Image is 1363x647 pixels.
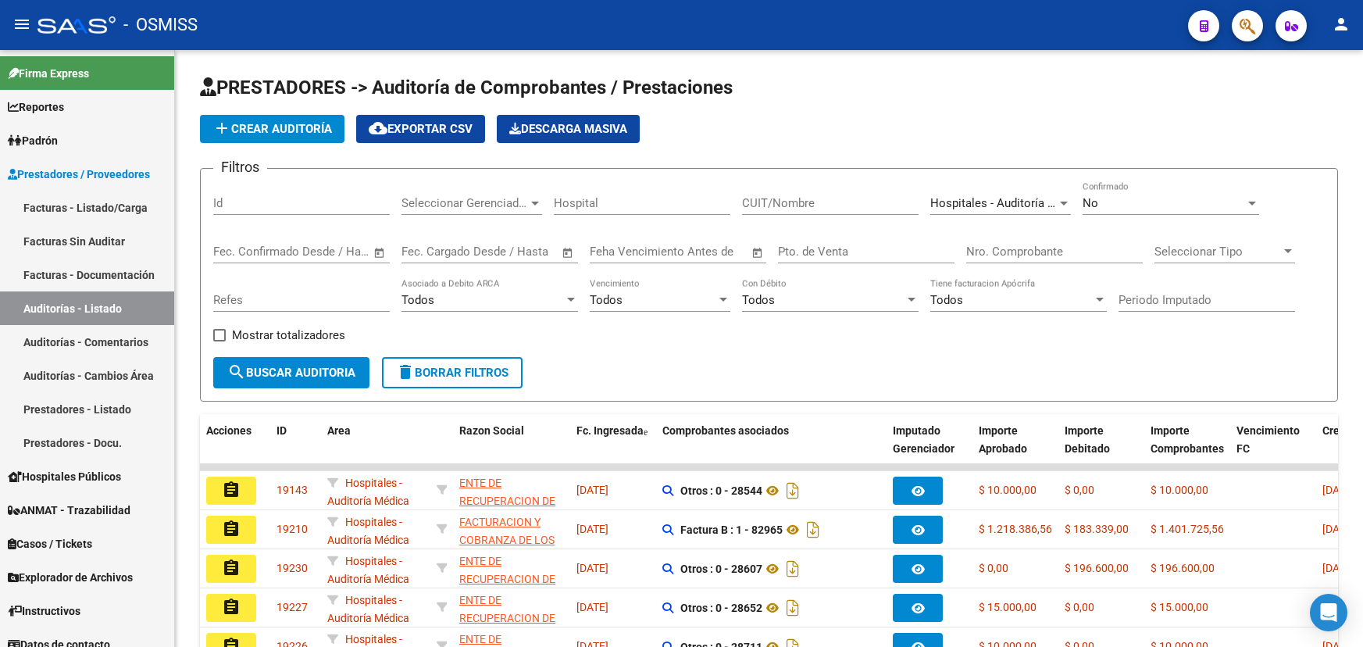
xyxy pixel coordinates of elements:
[1151,523,1224,535] span: $ 1.401.725,56
[1065,562,1129,574] span: $ 196.600,00
[277,562,308,574] span: 19230
[803,517,823,542] i: Descargar documento
[979,562,1008,574] span: $ 0,00
[1322,424,1358,437] span: Creado
[1322,523,1354,535] span: [DATE]
[1144,414,1230,483] datatable-header-cell: Importe Comprobantes
[459,477,562,596] span: ENTE DE RECUPERACION DE FONDOS PARA EL FORTALECIMIENTO DEL SISTEMA DE SALUD DE MENDOZA (REFORSAL)...
[278,245,354,259] input: End date
[200,77,733,98] span: PRESTADORES -> Auditoría de Comprobantes / Prestaciones
[1332,15,1351,34] mat-icon: person
[327,477,409,507] span: Hospitales - Auditoría Médica
[1322,484,1354,496] span: [DATE]
[1322,562,1354,574] span: [DATE]
[930,196,1086,210] span: Hospitales - Auditoría Médica
[232,326,345,345] span: Mostrar totalizadores
[8,602,80,620] span: Instructivos
[1065,601,1094,613] span: $ 0,00
[277,484,308,496] span: 19143
[1151,424,1224,455] span: Importe Comprobantes
[459,424,524,437] span: Razon Social
[979,484,1037,496] span: $ 10.000,00
[222,520,241,538] mat-icon: assignment
[497,115,640,143] app-download-masive: Descarga masiva de comprobantes (adjuntos)
[1236,424,1300,455] span: Vencimiento FC
[213,357,369,388] button: Buscar Auditoria
[1154,245,1281,259] span: Seleccionar Tipo
[327,555,409,585] span: Hospitales - Auditoría Médica
[570,414,656,483] datatable-header-cell: Fc. Ingresada
[783,478,803,503] i: Descargar documento
[401,196,528,210] span: Seleccionar Gerenciador
[559,244,577,262] button: Open calendar
[893,424,954,455] span: Imputado Gerenciador
[8,166,150,183] span: Prestadores / Proveedores
[396,363,415,381] mat-icon: delete
[662,424,789,437] span: Comprobantes asociados
[206,424,252,437] span: Acciones
[466,245,542,259] input: End date
[1065,424,1110,455] span: Importe Debitado
[1151,484,1208,496] span: $ 10.000,00
[321,414,430,483] datatable-header-cell: Area
[930,293,963,307] span: Todos
[222,598,241,617] mat-icon: assignment
[200,115,344,143] button: Crear Auditoría
[576,523,608,535] span: [DATE]
[576,601,608,613] span: [DATE]
[1151,601,1208,613] span: $ 15.000,00
[576,424,644,437] span: Fc. Ingresada
[369,122,473,136] span: Exportar CSV
[8,468,121,485] span: Hospitales Públicos
[12,15,31,34] mat-icon: menu
[382,357,523,388] button: Borrar Filtros
[371,244,389,262] button: Open calendar
[1151,562,1215,574] span: $ 196.600,00
[356,115,485,143] button: Exportar CSV
[680,524,783,536] strong: Factura B : 1 - 82965
[576,484,608,496] span: [DATE]
[1083,196,1098,210] span: No
[459,552,564,585] div: - 30718615700
[1065,523,1129,535] span: $ 183.339,00
[277,601,308,613] span: 19227
[369,119,387,138] mat-icon: cloud_download
[222,559,241,577] mat-icon: assignment
[327,594,409,624] span: Hospitales - Auditoría Médica
[200,414,270,483] datatable-header-cell: Acciones
[1230,414,1316,483] datatable-header-cell: Vencimiento FC
[459,516,555,581] span: FACTURACION Y COBRANZA DE LOS EFECTORES PUBLICOS S.E.
[680,484,762,497] strong: Otros : 0 - 28544
[1058,414,1144,483] datatable-header-cell: Importe Debitado
[327,516,409,546] span: Hospitales - Auditoría Médica
[8,98,64,116] span: Reportes
[8,569,133,586] span: Explorador de Archivos
[453,414,570,483] datatable-header-cell: Razon Social
[680,563,762,575] strong: Otros : 0 - 28607
[222,481,241,499] mat-icon: assignment
[783,556,803,581] i: Descargar documento
[270,414,321,483] datatable-header-cell: ID
[887,414,972,483] datatable-header-cell: Imputado Gerenciador
[497,115,640,143] button: Descarga Masiva
[783,595,803,620] i: Descargar documento
[979,424,1027,455] span: Importe Aprobado
[749,244,767,262] button: Open calendar
[213,156,267,178] h3: Filtros
[742,293,775,307] span: Todos
[656,414,887,483] datatable-header-cell: Comprobantes asociados
[1065,484,1094,496] span: $ 0,00
[8,535,92,552] span: Casos / Tickets
[277,523,308,535] span: 19210
[8,132,58,149] span: Padrón
[8,502,130,519] span: ANMAT - Trazabilidad
[1310,594,1347,631] div: Open Intercom Messenger
[576,562,608,574] span: [DATE]
[227,363,246,381] mat-icon: search
[979,523,1052,535] span: $ 1.218.386,56
[212,119,231,138] mat-icon: add
[590,293,623,307] span: Todos
[277,424,287,437] span: ID
[227,366,355,380] span: Buscar Auditoria
[459,513,564,546] div: - 30715497456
